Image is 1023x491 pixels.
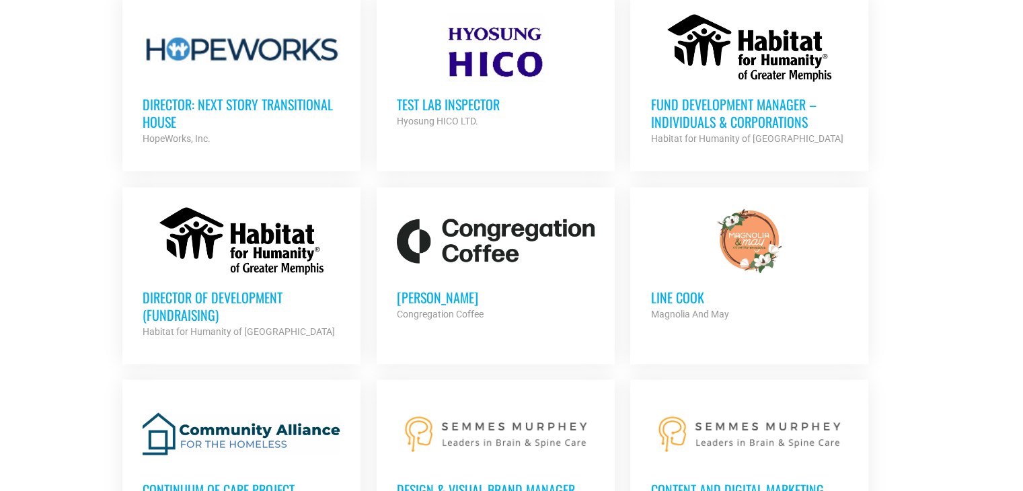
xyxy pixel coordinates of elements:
h3: Director of Development (Fundraising) [143,289,340,324]
strong: HopeWorks, Inc. [143,133,211,144]
h3: Test Lab Inspector [397,96,595,113]
a: Line cook Magnolia And May [630,188,868,342]
strong: Habitat for Humanity of [GEOGRAPHIC_DATA] [143,326,335,337]
strong: Magnolia And May [650,309,728,319]
strong: Habitat for Humanity of [GEOGRAPHIC_DATA] [650,133,843,144]
h3: [PERSON_NAME] [397,289,595,306]
h3: Line cook [650,289,848,306]
h3: Fund Development Manager – Individuals & Corporations [650,96,848,130]
strong: Hyosung HICO LTD. [397,116,478,126]
a: [PERSON_NAME] Congregation Coffee [377,188,615,342]
strong: Congregation Coffee [397,309,484,319]
h3: Director: Next Story Transitional House [143,96,340,130]
a: Director of Development (Fundraising) Habitat for Humanity of [GEOGRAPHIC_DATA] [122,188,361,360]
